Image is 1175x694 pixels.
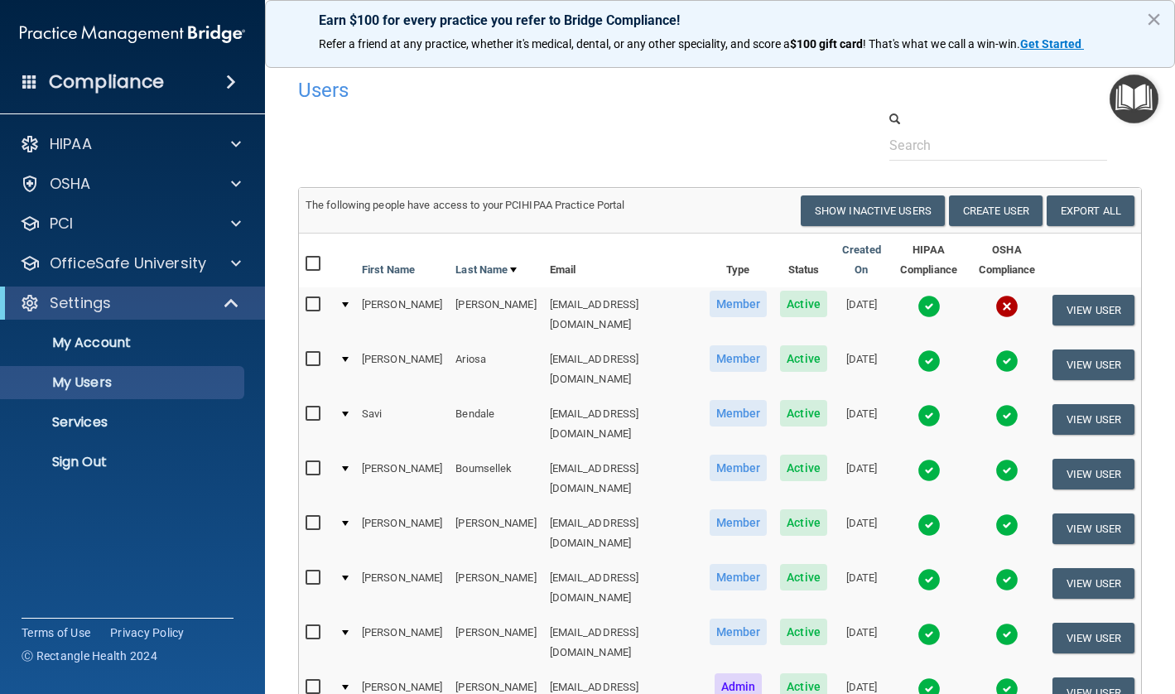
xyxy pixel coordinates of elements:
a: Terms of Use [22,624,90,641]
p: Sign Out [11,454,237,470]
td: [PERSON_NAME] [355,287,449,342]
td: [PERSON_NAME] [449,561,542,615]
button: Show Inactive Users [801,195,945,226]
p: OfficeSafe University [50,253,206,273]
th: Email [543,234,703,287]
button: View User [1052,404,1134,435]
td: [PERSON_NAME] [355,342,449,397]
th: OSHA Compliance [968,234,1046,287]
strong: $100 gift card [790,37,863,51]
p: My Users [11,374,237,391]
img: cross.ca9f0e7f.svg [995,295,1018,318]
h4: Users [298,80,780,101]
a: Settings [20,293,240,313]
a: Export All [1047,195,1134,226]
img: tick.e7d51cea.svg [917,459,941,482]
td: Bendale [449,397,542,451]
p: Earn $100 for every practice you refer to Bridge Compliance! [319,12,1121,28]
img: tick.e7d51cea.svg [995,568,1018,591]
a: Created On [840,240,883,280]
button: View User [1052,513,1134,544]
td: [PERSON_NAME] [355,615,449,670]
th: Type [703,234,774,287]
input: Search [889,130,1107,161]
td: [PERSON_NAME] [355,506,449,561]
span: Member [710,509,768,536]
a: PCI [20,214,241,234]
img: tick.e7d51cea.svg [995,349,1018,373]
td: [EMAIL_ADDRESS][DOMAIN_NAME] [543,561,703,615]
td: [DATE] [834,342,889,397]
td: [PERSON_NAME] [449,506,542,561]
span: Member [710,345,768,372]
td: [EMAIL_ADDRESS][DOMAIN_NAME] [543,287,703,342]
a: Last Name [455,260,517,280]
img: tick.e7d51cea.svg [995,404,1018,427]
span: Member [710,291,768,317]
a: HIPAA [20,134,241,154]
td: [EMAIL_ADDRESS][DOMAIN_NAME] [543,451,703,506]
td: [PERSON_NAME] [355,451,449,506]
img: tick.e7d51cea.svg [995,459,1018,482]
a: Privacy Policy [110,624,185,641]
span: Active [780,345,827,372]
td: [EMAIL_ADDRESS][DOMAIN_NAME] [543,342,703,397]
span: Member [710,400,768,427]
strong: Get Started [1020,37,1081,51]
span: ! That's what we call a win-win. [863,37,1020,51]
a: Get Started [1020,37,1084,51]
p: Settings [50,293,111,313]
th: Status [773,234,834,287]
td: Boumsellek [449,451,542,506]
td: [PERSON_NAME] [449,615,542,670]
button: View User [1052,459,1134,489]
img: tick.e7d51cea.svg [917,568,941,591]
img: tick.e7d51cea.svg [995,513,1018,537]
span: Active [780,509,827,536]
img: PMB logo [20,17,245,51]
p: My Account [11,335,237,351]
button: View User [1052,295,1134,325]
span: Member [710,455,768,481]
td: [DATE] [834,561,889,615]
img: tick.e7d51cea.svg [917,295,941,318]
td: [EMAIL_ADDRESS][DOMAIN_NAME] [543,506,703,561]
td: [DATE] [834,615,889,670]
span: Member [710,619,768,645]
p: OSHA [50,174,91,194]
td: [DATE] [834,451,889,506]
a: OfficeSafe University [20,253,241,273]
td: Ariosa [449,342,542,397]
span: Active [780,619,827,645]
span: Refer a friend at any practice, whether it's medical, dental, or any other speciality, and score a [319,37,790,51]
td: [DATE] [834,287,889,342]
img: tick.e7d51cea.svg [917,349,941,373]
th: HIPAA Compliance [889,234,968,287]
span: Active [780,400,827,427]
img: tick.e7d51cea.svg [917,404,941,427]
span: Ⓒ Rectangle Health 2024 [22,648,157,664]
td: [DATE] [834,397,889,451]
img: tick.e7d51cea.svg [917,513,941,537]
p: PCI [50,214,73,234]
img: tick.e7d51cea.svg [995,623,1018,646]
td: [PERSON_NAME] [449,287,542,342]
p: Services [11,414,237,431]
td: [EMAIL_ADDRESS][DOMAIN_NAME] [543,397,703,451]
td: Savi [355,397,449,451]
td: [DATE] [834,506,889,561]
button: View User [1052,349,1134,380]
button: View User [1052,623,1134,653]
span: The following people have access to your PCIHIPAA Practice Portal [306,199,625,211]
img: tick.e7d51cea.svg [917,623,941,646]
td: [EMAIL_ADDRESS][DOMAIN_NAME] [543,615,703,670]
button: Open Resource Center [1110,75,1158,123]
span: Active [780,291,827,317]
button: View User [1052,568,1134,599]
span: Member [710,564,768,590]
p: HIPAA [50,134,92,154]
button: Close [1146,6,1162,32]
span: Active [780,455,827,481]
button: Create User [949,195,1043,226]
span: Active [780,564,827,590]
